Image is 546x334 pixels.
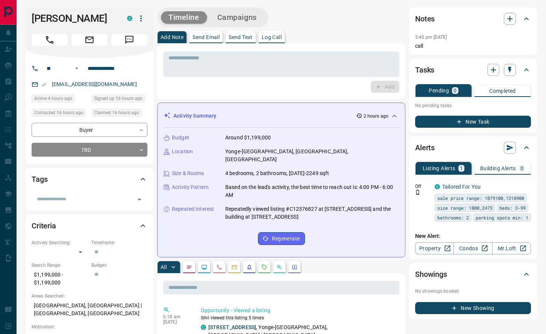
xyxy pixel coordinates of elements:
[32,143,147,157] div: TBD
[225,205,399,221] p: Repeatedly viewed listing #C12376827 at [STREET_ADDRESS] and the building at [STREET_ADDRESS]
[32,262,88,269] p: Search Range:
[32,217,147,235] div: Criteria
[94,95,143,102] span: Signed up 16 hours ago
[91,239,147,246] p: Timeframe:
[415,242,454,254] a: Property
[415,183,430,190] p: Off
[201,264,207,270] svg: Lead Browsing Activity
[32,173,47,185] h2: Tags
[415,139,531,157] div: Alerts
[437,214,469,221] span: bathrooms: 2
[173,112,216,120] p: Activity Summary
[520,166,523,171] p: 0
[32,170,147,188] div: Tags
[186,264,192,270] svg: Notes
[32,123,147,137] div: Buyer
[415,288,531,295] p: No showings booked
[415,35,447,40] p: 5:43 pm [DATE]
[172,169,204,177] p: Size & Rooms
[435,184,440,189] div: condos.ca
[32,269,88,289] p: $1,199,000 - $1,199,000
[415,42,531,50] p: call
[225,148,399,163] p: Yonge-[GEOGRAPHIC_DATA], [GEOGRAPHIC_DATA], [GEOGRAPHIC_DATA]
[32,12,116,24] h1: [PERSON_NAME]
[261,264,267,270] svg: Requests
[163,319,190,325] p: [DATE]
[415,190,420,195] svg: Push Notification Only
[91,262,147,269] p: Budget:
[91,94,147,105] div: Mon Sep 15 2025
[415,64,434,76] h2: Tasks
[423,166,455,171] p: Listing Alerts
[229,35,253,40] p: Send Text
[163,314,190,319] p: 6:18 am
[208,324,256,330] a: [STREET_ADDRESS]
[415,100,531,111] p: No pending tasks
[161,35,184,40] p: Add Note
[415,10,531,28] div: Notes
[489,88,516,94] p: Completed
[415,268,447,280] h2: Showings
[34,109,83,116] span: Contacted 16 hours ago
[225,169,329,177] p: 4 bedrooms, 2 bathrooms, [DATE]-2249 sqft
[193,35,220,40] p: Send Email
[32,239,88,246] p: Actively Searching:
[231,264,237,270] svg: Emails
[52,81,137,87] a: [EMAIL_ADDRESS][DOMAIN_NAME]
[499,204,526,212] span: beds: 3-99
[415,116,531,128] button: New Task
[201,314,396,321] p: Silvi viewed this listing 5 times
[32,220,56,232] h2: Criteria
[291,264,297,270] svg: Agent Actions
[32,109,88,119] div: Mon Sep 15 2025
[453,242,492,254] a: Condos
[480,166,516,171] p: Building Alerts
[172,205,214,213] p: Repeated Interest
[460,166,463,171] p: 1
[476,214,528,221] span: parking spots min: 1
[41,82,47,87] svg: Email Verified
[172,148,193,156] p: Location
[262,35,282,40] p: Log Call
[415,302,531,314] button: New Showing
[258,232,305,245] button: Regenerate
[94,109,139,116] span: Claimed 16 hours ago
[276,264,282,270] svg: Opportunities
[172,134,189,142] p: Budget
[225,183,399,199] p: Based on the lead's activity, the best time to reach out is: 4:00 PM - 6:00 AM
[415,265,531,283] div: Showings
[164,109,399,123] div: Activity Summary2 hours ago
[32,293,147,299] p: Areas Searched:
[429,88,449,93] p: Pending
[134,194,145,205] button: Open
[32,299,147,320] p: [GEOGRAPHIC_DATA], [GEOGRAPHIC_DATA] | [GEOGRAPHIC_DATA], [GEOGRAPHIC_DATA]
[415,13,435,25] h2: Notes
[71,34,108,46] span: Email
[161,11,207,24] button: Timeline
[364,113,388,119] p: 2 hours ago
[246,264,252,270] svg: Listing Alerts
[225,134,271,142] p: Around $1,199,000
[32,34,68,46] span: Call
[91,109,147,119] div: Mon Sep 15 2025
[415,232,531,240] p: New Alert:
[453,88,457,93] p: 0
[34,95,72,102] span: Active 4 hours ago
[415,142,435,154] h2: Alerts
[172,183,209,191] p: Activity Pattern
[216,264,222,270] svg: Calls
[437,194,524,202] span: sale price range: 1079100,1318900
[111,34,147,46] span: Message
[201,325,206,330] div: condos.ca
[161,264,167,270] p: All
[32,94,88,105] div: Tue Sep 16 2025
[32,323,147,330] p: Motivation:
[492,242,531,254] a: Mr.Loft
[72,64,81,73] button: Open
[442,184,481,190] a: Tailored For You
[437,204,493,212] span: size range: 1800,2473
[210,11,264,24] button: Campaigns
[201,307,396,314] p: Opportunity - Viewed a listing
[415,61,531,79] div: Tasks
[127,16,132,21] div: condos.ca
